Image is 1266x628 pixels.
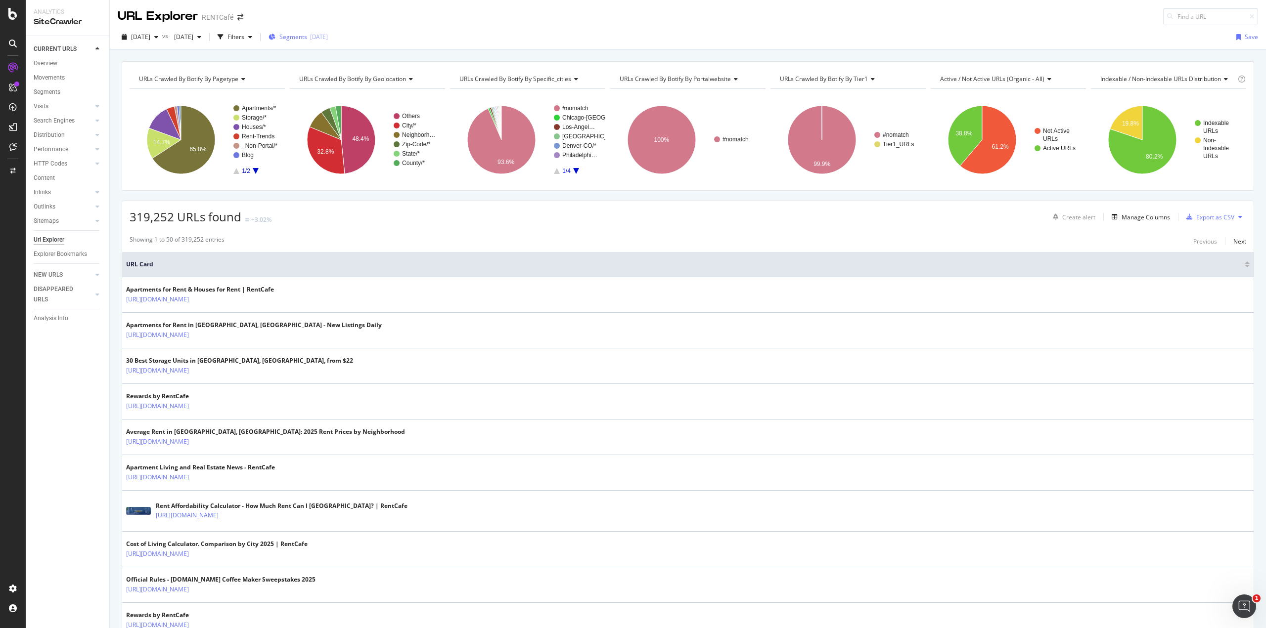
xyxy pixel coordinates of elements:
button: Previous [1193,235,1217,247]
a: DISAPPEARED URLS [34,284,92,305]
div: Next [1233,237,1246,246]
iframe: Intercom live chat [1232,594,1256,618]
div: SiteCrawler [34,16,101,28]
a: Distribution [34,130,92,140]
div: Performance [34,144,68,155]
div: NEW URLS [34,270,63,280]
span: Active / Not Active URLs (organic - all) [940,75,1044,83]
button: Segments[DATE] [265,29,332,45]
text: Non- [1203,137,1216,144]
img: Equal [245,218,249,221]
text: 99.9% [814,161,830,167]
text: Zip-Code/* [402,141,431,148]
text: 38.8% [955,130,972,137]
svg: A chart. [130,97,285,183]
a: Segments [34,87,102,97]
a: Url Explorer [34,235,102,245]
text: #nomatch [883,131,909,138]
a: Sitemaps [34,216,92,226]
button: Next [1233,235,1246,247]
div: Apartment Living and Real Estate News - RentCafe [126,463,275,472]
a: HTTP Codes [34,159,92,169]
div: Analysis Info [34,313,68,324]
svg: A chart. [290,97,445,183]
text: URLs [1043,135,1058,142]
div: Apartments for Rent & Houses for Rent | RentCafe [126,285,274,294]
text: Not Active [1043,127,1070,134]
text: 80.2% [1146,153,1163,160]
text: 48.4% [352,135,369,142]
span: URLs Crawled By Botify By portalwebsite [620,75,731,83]
div: Visits [34,101,48,112]
h4: URLs Crawled By Botify By geolocation [297,71,436,87]
div: Cost of Living Calculator. Comparison by City 2025 | RentCafe [126,540,308,548]
text: Blog [242,152,254,159]
a: [URL][DOMAIN_NAME] [126,401,189,411]
a: [URL][DOMAIN_NAME] [126,437,189,447]
div: Movements [34,73,65,83]
div: Sitemaps [34,216,59,226]
div: A chart. [450,97,605,183]
text: Denver-CO/* [562,142,596,149]
text: 32.8% [317,148,334,155]
button: Save [1232,29,1258,45]
h4: URLs Crawled By Botify By portalwebsite [618,71,757,87]
text: Apartments/* [242,105,276,112]
span: 2025 Sep. 4th [131,33,150,41]
svg: A chart. [770,97,926,183]
text: Neighborh… [402,131,435,138]
div: Previous [1193,237,1217,246]
div: [DATE] [310,33,328,41]
div: Outlinks [34,202,55,212]
div: Save [1245,33,1258,41]
a: [URL][DOMAIN_NAME] [126,585,189,594]
button: [DATE] [118,29,162,45]
span: URLs Crawled By Botify By tier1 [780,75,868,83]
div: Search Engines [34,116,75,126]
span: Segments [279,33,307,41]
text: Chicago-[GEOGRAPHIC_DATA]/* [562,114,652,121]
a: [URL][DOMAIN_NAME] [156,510,219,520]
h4: URLs Crawled By Botify By tier1 [778,71,917,87]
a: CURRENT URLS [34,44,92,54]
a: Explorer Bookmarks [34,249,102,259]
button: Export as CSV [1182,209,1234,225]
span: URLs Crawled By Botify By pagetype [139,75,238,83]
a: Content [34,173,102,183]
text: Rent-Trends [242,133,274,140]
span: URLs Crawled By Botify By specific_cities [459,75,571,83]
div: CURRENT URLS [34,44,77,54]
span: 2025 Jul. 29th [170,33,193,41]
div: Segments [34,87,60,97]
div: Distribution [34,130,65,140]
text: #nomatch [723,136,749,143]
a: Inlinks [34,187,92,198]
div: DISAPPEARED URLS [34,284,84,305]
a: Performance [34,144,92,155]
span: URL Card [126,260,1242,269]
svg: A chart. [1091,97,1246,183]
input: Find a URL [1163,8,1258,25]
div: Apartments for Rent in [GEOGRAPHIC_DATA], [GEOGRAPHIC_DATA] - New Listings Daily [126,321,382,330]
div: Showing 1 to 50 of 319,252 entries [130,235,225,247]
button: Manage Columns [1108,211,1170,223]
text: URLs [1203,127,1218,134]
a: [URL][DOMAIN_NAME] [126,366,189,376]
text: State/* [402,150,420,157]
div: arrow-right-arrow-left [237,14,243,21]
div: 30 Best Storage Units in [GEOGRAPHIC_DATA], [GEOGRAPHIC_DATA], from $22 [126,356,353,365]
text: 65.8% [189,146,206,153]
text: Active URLs [1043,145,1076,152]
div: A chart. [610,97,766,183]
a: Outlinks [34,202,92,212]
text: Indexable [1203,145,1229,152]
text: City/* [402,122,416,129]
text: #nomatch [562,105,588,112]
a: Movements [34,73,102,83]
text: Philadelphi… [562,152,597,159]
div: HTTP Codes [34,159,67,169]
div: Analytics [34,8,101,16]
text: Indexable [1203,120,1229,126]
a: Overview [34,58,102,69]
